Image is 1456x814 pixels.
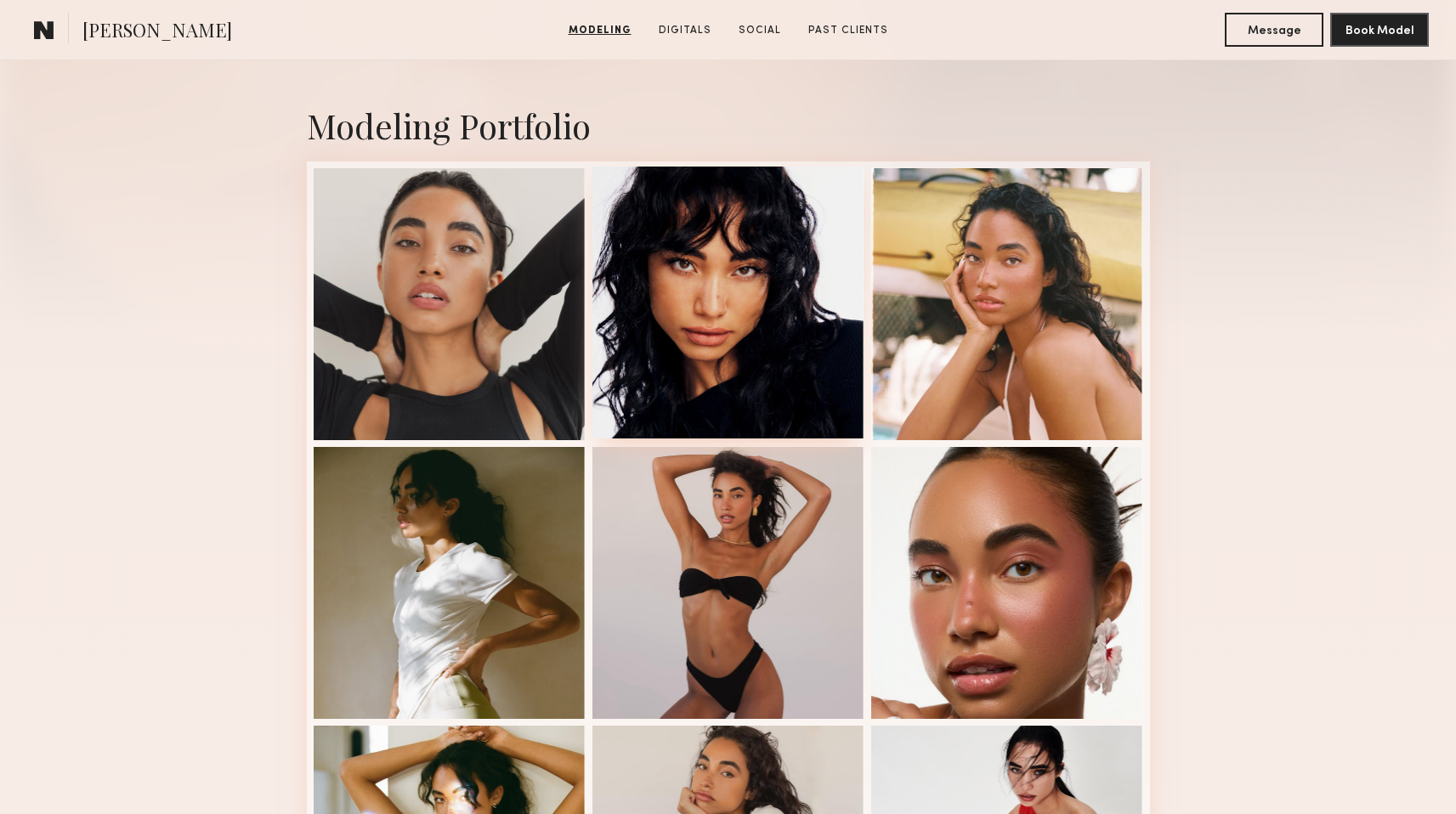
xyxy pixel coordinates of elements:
a: Modeling [562,23,638,38]
a: Past Clients [802,23,895,38]
span: [PERSON_NAME] [82,17,232,47]
a: Social [732,23,788,38]
div: Modeling Portfolio [307,103,1150,148]
button: Message [1225,13,1323,47]
a: Book Model [1330,22,1429,37]
button: Book Model [1330,13,1429,47]
a: Digitals [652,23,718,38]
